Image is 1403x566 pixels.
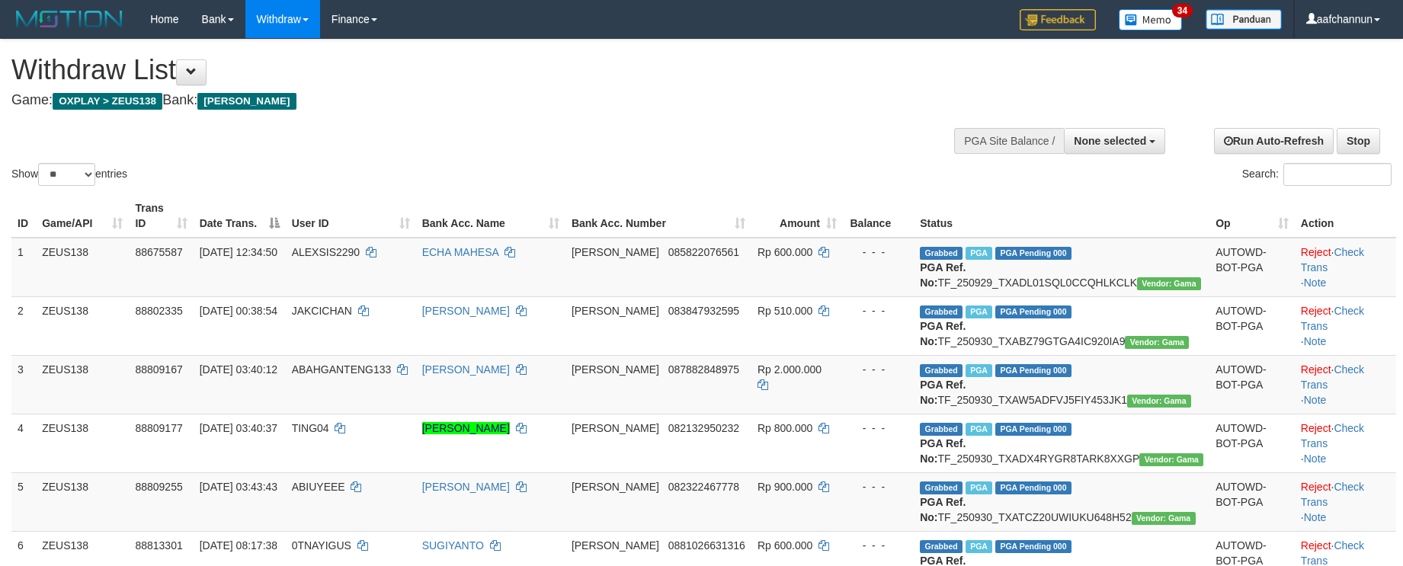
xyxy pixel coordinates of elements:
div: - - - [849,362,908,377]
label: Show entries [11,163,127,186]
span: Rp 900.000 [758,481,812,493]
div: - - - [849,303,908,318]
th: Game/API: activate to sort column ascending [36,194,129,238]
span: 34 [1172,4,1193,18]
span: 88675587 [135,246,182,258]
td: ZEUS138 [36,355,129,414]
div: - - - [849,245,908,260]
a: [PERSON_NAME] [422,363,510,376]
h4: Game: Bank: [11,93,920,108]
span: TING04 [292,422,329,434]
b: PGA Ref. No: [920,320,966,347]
span: [DATE] 03:43:43 [200,481,277,493]
a: Note [1304,335,1327,347]
span: 88809167 [135,363,182,376]
td: ZEUS138 [36,414,129,472]
span: Vendor URL: https://trx31.1velocity.biz [1137,277,1201,290]
span: [PERSON_NAME] [572,363,659,376]
td: TF_250930_TXAW5ADFVJ5FIY453JK1 [914,355,1209,414]
a: Note [1304,452,1327,465]
td: AUTOWD-BOT-PGA [1209,238,1295,297]
span: [PERSON_NAME] [572,481,659,493]
td: · · [1295,238,1396,297]
td: TF_250930_TXABZ79GTGA4IC920IA9 [914,296,1209,355]
span: Grabbed [920,305,963,318]
a: [PERSON_NAME] [422,305,510,317]
input: Search: [1283,163,1392,186]
span: Marked by aafsreyleap [966,305,992,318]
span: Copy 082322467778 to clipboard [668,481,739,493]
span: Marked by aaftanly [966,364,992,377]
b: PGA Ref. No: [920,379,966,406]
select: Showentries [38,163,95,186]
th: Date Trans.: activate to sort column descending [194,194,286,238]
b: PGA Ref. No: [920,261,966,289]
th: Amount: activate to sort column ascending [751,194,843,238]
span: Grabbed [920,540,963,553]
span: [PERSON_NAME] [572,539,659,552]
a: Check Trans [1301,422,1364,449]
td: ZEUS138 [36,296,129,355]
a: Reject [1301,481,1331,493]
td: · · [1295,355,1396,414]
img: MOTION_logo.png [11,8,127,30]
span: 88802335 [135,305,182,317]
span: [DATE] 12:34:50 [200,246,277,258]
a: Note [1304,277,1327,289]
span: [DATE] 03:40:12 [200,363,277,376]
a: Reject [1301,246,1331,258]
a: ECHA MAHESA [422,246,498,258]
span: Vendor URL: https://trx31.1velocity.biz [1132,512,1196,525]
a: Check Trans [1301,246,1364,273]
button: None selected [1064,128,1165,154]
span: Marked by aafsreyleap [966,540,992,553]
span: [DATE] 03:40:37 [200,422,277,434]
img: Feedback.jpg [1020,9,1096,30]
span: 0TNAYIGUS [292,539,351,552]
a: [PERSON_NAME] [422,481,510,493]
td: 1 [11,238,36,297]
span: [DATE] 00:38:54 [200,305,277,317]
th: ID [11,194,36,238]
span: [PERSON_NAME] [572,305,659,317]
span: Copy 087882848975 to clipboard [668,363,739,376]
th: Balance [843,194,914,238]
td: 5 [11,472,36,531]
div: - - - [849,421,908,436]
span: Copy 085822076561 to clipboard [668,246,739,258]
span: Grabbed [920,481,963,494]
span: 88813301 [135,539,182,552]
td: 4 [11,414,36,472]
td: TF_250930_TXADX4RYGR8TARK8XXGP [914,414,1209,472]
th: User ID: activate to sort column ascending [286,194,416,238]
span: [PERSON_NAME] [572,422,659,434]
span: Vendor URL: https://trx31.1velocity.biz [1125,336,1189,349]
span: Rp 600.000 [758,539,812,552]
span: Copy 0881026631316 to clipboard [668,539,745,552]
td: AUTOWD-BOT-PGA [1209,355,1295,414]
b: PGA Ref. No: [920,496,966,523]
a: Reject [1301,422,1331,434]
span: Vendor URL: https://trx31.1velocity.biz [1127,395,1191,408]
span: Rp 2.000.000 [758,363,822,376]
span: Copy 082132950232 to clipboard [668,422,739,434]
td: 3 [11,355,36,414]
span: PGA Pending [995,305,1071,318]
span: Rp 510.000 [758,305,812,317]
a: SUGIYANTO [422,539,484,552]
a: Note [1304,511,1327,523]
span: Rp 800.000 [758,422,812,434]
span: [DATE] 08:17:38 [200,539,277,552]
img: panduan.png [1206,9,1282,30]
span: Grabbed [920,247,963,260]
th: Status [914,194,1209,238]
span: 88809177 [135,422,182,434]
a: Check Trans [1301,481,1364,508]
span: Marked by aafpengsreynich [966,247,992,260]
span: PGA Pending [995,481,1071,494]
a: [PERSON_NAME] [422,422,510,434]
span: Marked by aaftanly [966,423,992,436]
span: Marked by aaftanly [966,481,992,494]
span: ABIUYEEE [292,481,345,493]
a: Reject [1301,539,1331,552]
